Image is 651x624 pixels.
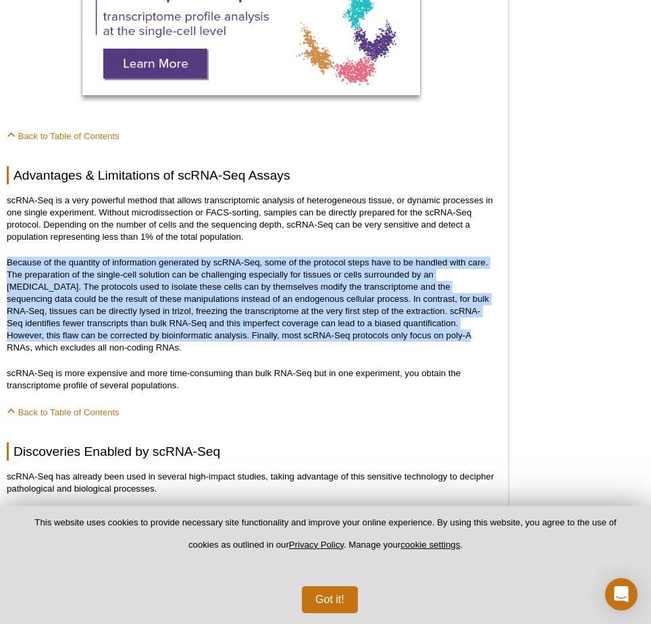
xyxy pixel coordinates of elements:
a: Back to Table of Contents [7,131,120,141]
button: cookie settings [400,540,460,550]
p: Because of the quantity of information generated by scRNA-Seq, some of the protocol steps have to... [7,257,495,354]
p: scRNA-Seq is more expensive and more time-consuming than bulk RNA-Seq but in one experiment, you ... [7,367,495,392]
button: Got it! [302,586,358,613]
div: Open Intercom Messenger [605,578,637,610]
a: Privacy Policy [289,540,344,550]
h2: Advantages & Limitations of scRNA-Seq Assays [7,166,495,184]
p: scRNA-Seq is a very powerful method that allows transcriptomic analysis of heterogeneous tissue, ... [7,194,495,243]
a: Back to Table of Contents [7,407,120,417]
p: This website uses cookies to provide necessary site functionality and improve your online experie... [22,517,629,562]
p: scRNA-Seq has already been used in several high-impact studies, taking advantage of this sensitiv... [7,471,495,495]
h2: Discoveries Enabled by scRNA-Seq [7,442,495,461]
